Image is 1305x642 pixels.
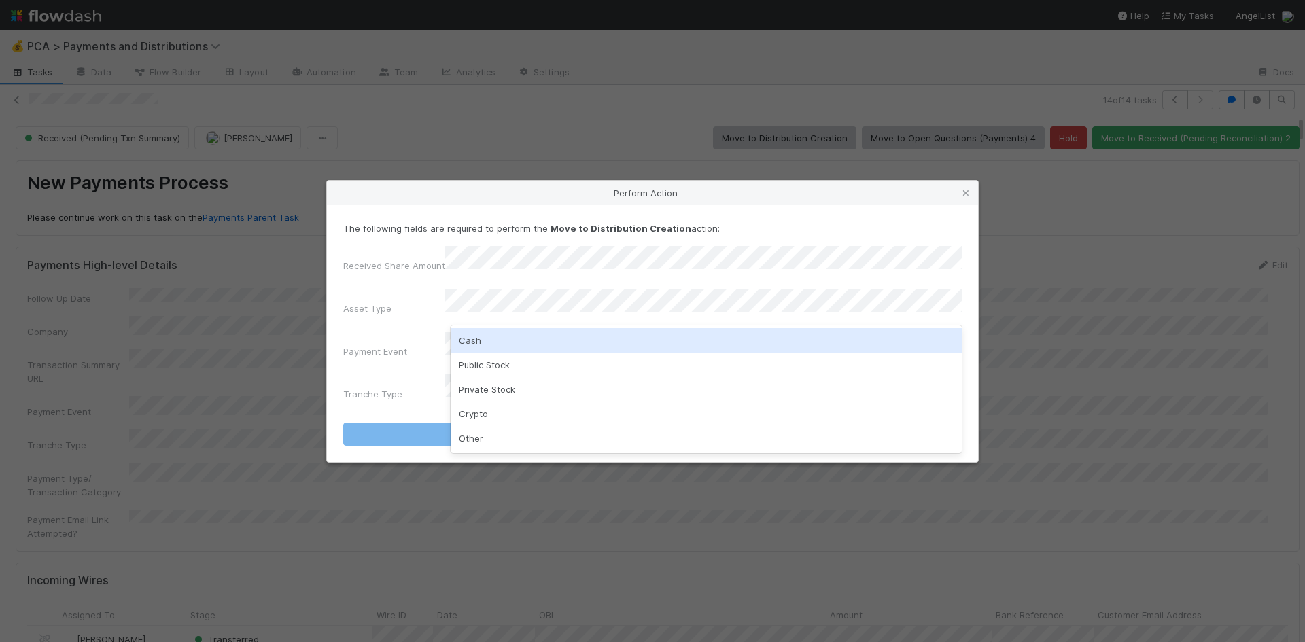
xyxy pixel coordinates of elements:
[343,259,445,272] label: Received Share Amount
[343,344,407,358] label: Payment Event
[343,302,391,315] label: Asset Type
[343,423,962,446] button: Move to Distribution Creation
[451,353,962,377] div: Public Stock
[451,377,962,402] div: Private Stock
[343,387,402,401] label: Tranche Type
[551,223,691,234] strong: Move to Distribution Creation
[451,426,962,450] div: Other
[451,328,962,353] div: Cash
[327,181,978,205] div: Perform Action
[451,402,962,426] div: Crypto
[343,221,962,235] p: The following fields are required to perform the action:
